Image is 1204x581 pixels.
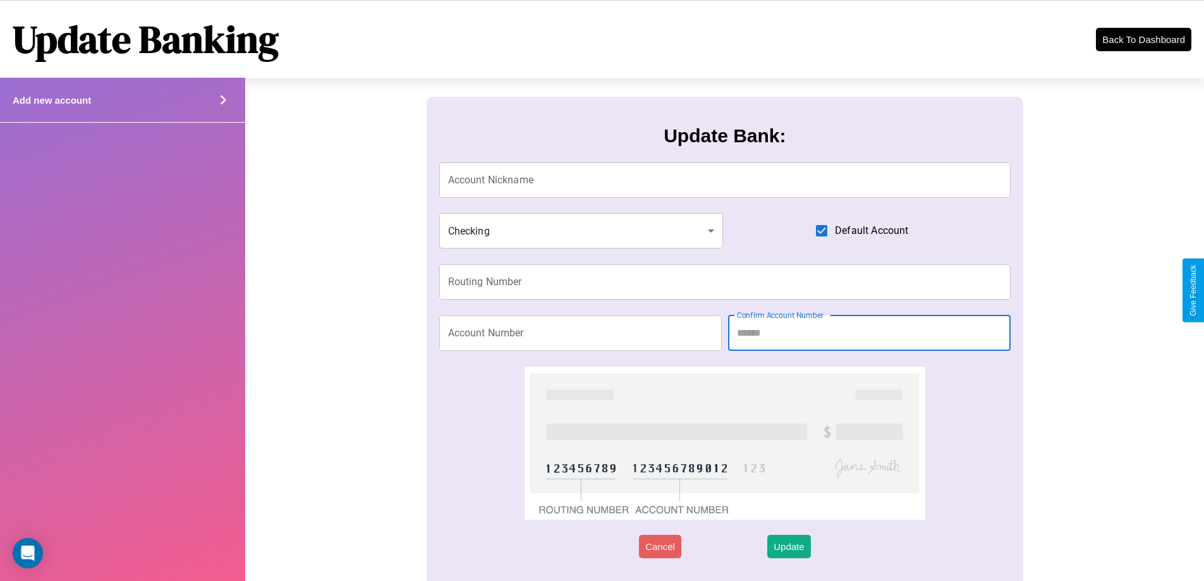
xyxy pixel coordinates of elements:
[525,367,925,520] img: check
[767,535,810,558] button: Update
[1189,265,1198,316] div: Give Feedback
[835,223,908,238] span: Default Account
[439,213,724,248] div: Checking
[13,13,279,65] h1: Update Banking
[737,310,824,321] label: Confirm Account Number
[13,538,43,568] div: Open Intercom Messenger
[664,125,786,147] h3: Update Bank:
[639,535,681,558] button: Cancel
[1096,28,1191,51] button: Back To Dashboard
[13,95,91,106] h4: Add new account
